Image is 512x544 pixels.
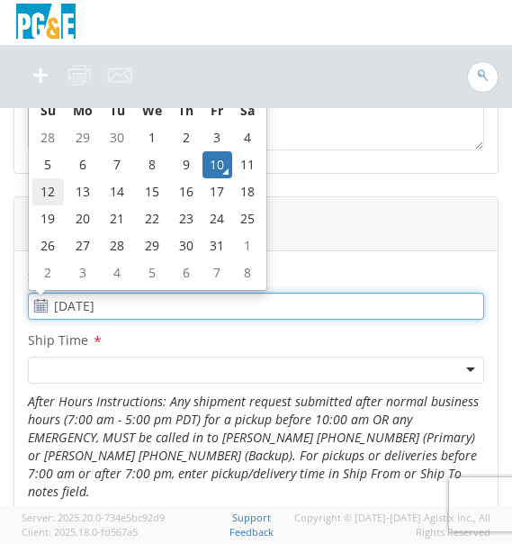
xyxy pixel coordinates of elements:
td: 26 [32,232,64,259]
td: 9 [170,151,202,178]
td: 21 [102,205,133,232]
td: 28 [102,232,133,259]
a: Feedback [229,525,274,539]
td: 12 [32,178,64,205]
td: 11 [232,151,263,178]
td: 18 [232,178,263,205]
td: 25 [232,205,263,232]
td: 8 [232,259,263,286]
th: Mo [64,97,102,124]
td: 30 [170,232,202,259]
td: 2 [32,259,64,286]
a: Support [232,511,271,524]
th: Sa [232,97,263,124]
td: 14 [102,178,133,205]
td: 1 [133,124,171,151]
th: We [133,97,171,124]
td: 4 [102,259,133,286]
td: 17 [202,178,233,205]
td: 20 [64,205,102,232]
td: 3 [64,259,102,286]
td: 24 [202,205,233,232]
td: 16 [170,178,202,205]
td: 31 [202,232,233,259]
td: 7 [202,259,233,286]
td: 28 [32,124,64,151]
th: Fr [202,97,233,124]
td: 27 [64,232,102,259]
td: 10 [202,151,233,178]
td: 8 [133,151,171,178]
td: 22 [133,205,171,232]
td: 5 [133,259,171,286]
td: 13 [64,178,102,205]
td: 23 [170,205,202,232]
i: After Hours Instructions: Any shipment request submitted after normal business hours (7:00 am - 5... [28,393,479,500]
td: 3 [202,124,233,151]
td: 29 [133,232,171,259]
td: 5 [32,151,64,178]
th: Th [170,97,202,124]
td: 29 [64,124,102,151]
td: 6 [64,151,102,178]
td: 7 [102,151,133,178]
span: Server: 2025.20.0-734e5bc92d9 [22,511,165,524]
span: Copyright © [DATE]-[DATE] Agistix Inc., All Rights Reserved [290,511,490,539]
th: Su [32,97,64,124]
th: Tu [102,97,133,124]
td: 6 [170,259,202,286]
td: 30 [102,124,133,151]
td: 15 [133,178,171,205]
td: 19 [32,205,64,232]
span: Ship Time [28,331,88,349]
img: pge-logo-06675f144f4cfa6a6814.png [13,4,78,41]
span: Client: 2025.18.0-fd567a5 [22,525,138,539]
td: 2 [170,124,202,151]
td: 1 [232,232,263,259]
td: 4 [232,124,263,151]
